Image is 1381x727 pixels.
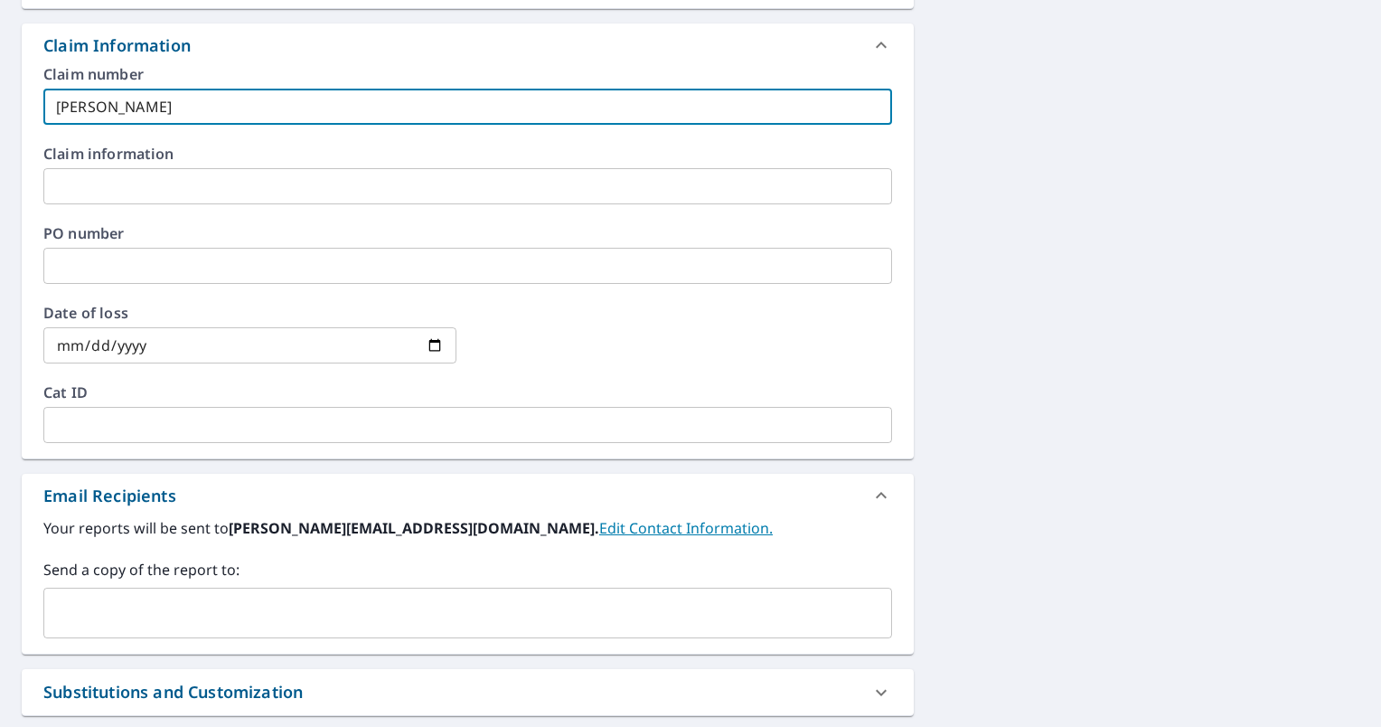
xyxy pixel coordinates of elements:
label: PO number [43,226,892,241]
div: Claim Information [22,24,914,67]
div: Email Recipients [43,484,176,508]
div: Claim Information [43,33,191,58]
label: Claim number [43,67,892,81]
div: Substitutions and Customization [43,680,303,704]
div: Substitutions and Customization [22,669,914,715]
a: EditContactInfo [599,518,773,538]
div: Email Recipients [22,474,914,517]
label: Claim information [43,146,892,161]
b: [PERSON_NAME][EMAIL_ADDRESS][DOMAIN_NAME]. [229,518,599,538]
label: Send a copy of the report to: [43,559,892,581]
label: Date of loss [43,306,456,320]
label: Your reports will be sent to [43,517,892,539]
label: Cat ID [43,385,892,400]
